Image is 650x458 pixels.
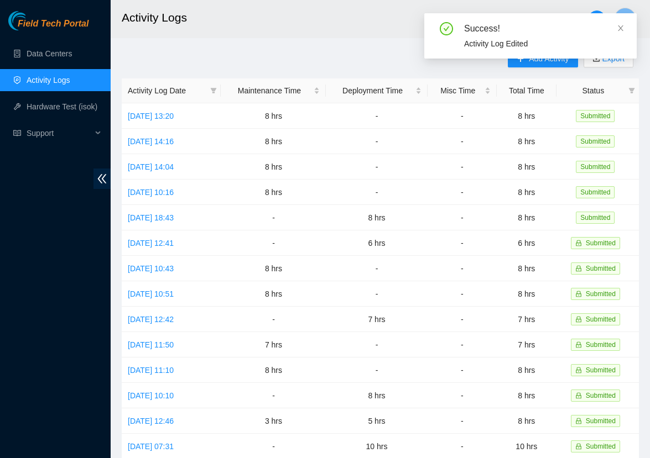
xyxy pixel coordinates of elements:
[221,154,326,180] td: 8 hrs
[128,112,174,120] a: [DATE] 13:20
[128,85,206,97] span: Activity Log Date
[575,392,582,399] span: lock
[497,383,557,408] td: 8 hrs
[497,205,557,230] td: 8 hrs
[497,332,557,357] td: 7 hrs
[440,22,453,35] span: check-circle
[428,383,497,408] td: -
[326,383,427,408] td: 8 hrs
[428,307,497,332] td: -
[128,213,174,222] a: [DATE] 18:43
[27,49,72,58] a: Data Centers
[326,230,427,256] td: 6 hrs
[208,82,219,99] span: filter
[575,265,582,272] span: lock
[497,281,557,307] td: 8 hrs
[326,357,427,383] td: -
[497,180,557,205] td: 8 hrs
[221,180,326,205] td: 8 hrs
[128,340,174,349] a: [DATE] 11:50
[575,240,582,246] span: lock
[428,281,497,307] td: -
[575,443,582,450] span: lock
[8,20,89,34] a: Akamai TechnologiesField Tech Portal
[563,85,624,97] span: Status
[586,366,616,374] span: Submitted
[497,357,557,383] td: 8 hrs
[622,12,628,26] span: S
[497,230,557,256] td: 6 hrs
[128,442,174,451] a: [DATE] 07:31
[27,122,92,144] span: Support
[428,357,497,383] td: -
[221,129,326,154] td: 8 hrs
[326,129,427,154] td: -
[586,315,616,323] span: Submitted
[128,188,174,197] a: [DATE] 10:16
[128,264,174,273] a: [DATE] 10:43
[626,82,637,99] span: filter
[128,239,174,248] a: [DATE] 12:41
[326,281,427,307] td: -
[586,239,616,247] span: Submitted
[575,316,582,323] span: lock
[326,408,427,434] td: 5 hrs
[221,256,326,281] td: 8 hrs
[575,418,582,424] span: lock
[221,103,326,129] td: 8 hrs
[326,332,427,357] td: -
[221,383,326,408] td: -
[497,307,557,332] td: 7 hrs
[575,341,582,348] span: lock
[326,180,427,205] td: -
[428,103,497,129] td: -
[221,205,326,230] td: -
[18,19,89,29] span: Field Tech Portal
[464,38,623,50] div: Activity Log Edited
[428,154,497,180] td: -
[8,11,56,30] img: Akamai Technologies
[575,367,582,373] span: lock
[628,87,635,94] span: filter
[497,103,557,129] td: 8 hrs
[617,24,625,32] span: close
[210,87,217,94] span: filter
[586,392,616,399] span: Submitted
[497,256,557,281] td: 8 hrs
[586,417,616,425] span: Submitted
[128,289,174,298] a: [DATE] 10:51
[221,357,326,383] td: 8 hrs
[428,408,497,434] td: -
[586,341,616,349] span: Submitted
[497,154,557,180] td: 8 hrs
[586,443,616,450] span: Submitted
[576,110,615,122] span: Submitted
[576,161,615,173] span: Submitted
[428,332,497,357] td: -
[128,162,174,171] a: [DATE] 14:04
[576,186,615,198] span: Submitted
[326,154,427,180] td: -
[326,256,427,281] td: -
[576,135,615,148] span: Submitted
[428,230,497,256] td: -
[221,408,326,434] td: 3 hrs
[221,230,326,256] td: -
[128,391,174,400] a: [DATE] 10:10
[586,265,616,272] span: Submitted
[27,76,70,85] a: Activity Logs
[576,212,615,224] span: Submitted
[326,103,427,129] td: -
[221,332,326,357] td: 7 hrs
[497,408,557,434] td: 8 hrs
[27,102,97,111] a: Hardware Test (isok)
[575,291,582,297] span: lock
[428,205,497,230] td: -
[221,307,326,332] td: -
[428,129,497,154] td: -
[586,290,616,298] span: Submitted
[128,417,174,425] a: [DATE] 12:46
[128,315,174,324] a: [DATE] 12:42
[128,137,174,146] a: [DATE] 14:16
[326,205,427,230] td: 8 hrs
